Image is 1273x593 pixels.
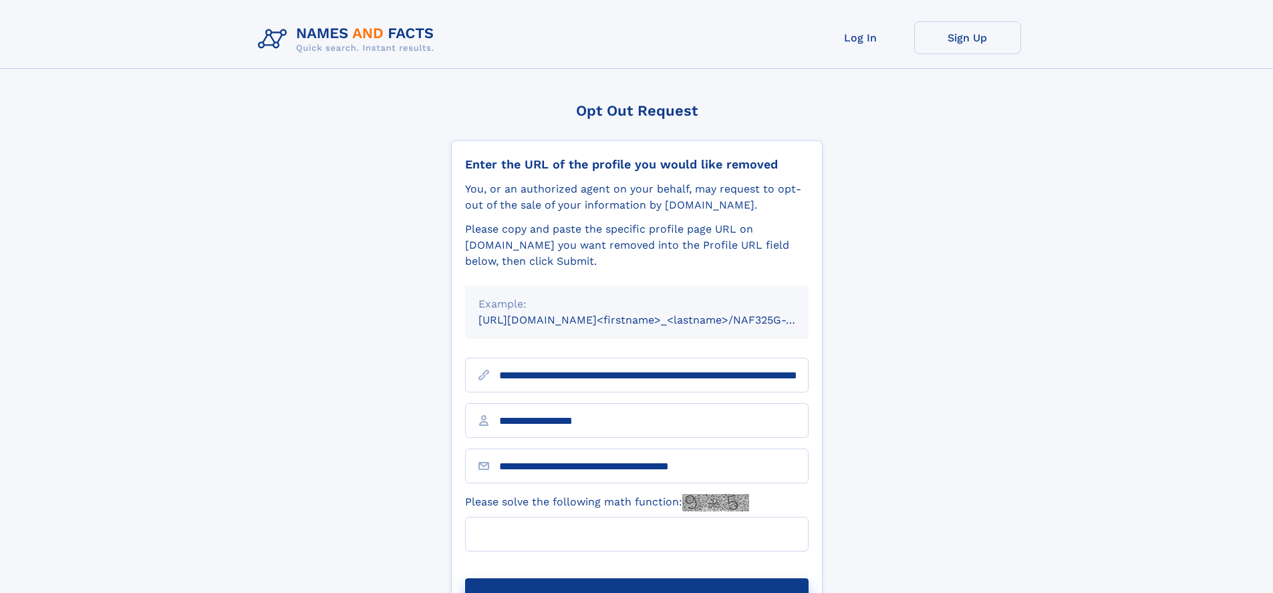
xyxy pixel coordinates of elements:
[465,221,809,269] div: Please copy and paste the specific profile page URL on [DOMAIN_NAME] you want removed into the Pr...
[253,21,445,57] img: Logo Names and Facts
[914,21,1021,54] a: Sign Up
[807,21,914,54] a: Log In
[465,157,809,172] div: Enter the URL of the profile you would like removed
[465,181,809,213] div: You, or an authorized agent on your behalf, may request to opt-out of the sale of your informatio...
[478,314,834,326] small: [URL][DOMAIN_NAME]<firstname>_<lastname>/NAF325G-xxxxxxxx
[451,102,823,119] div: Opt Out Request
[478,296,795,312] div: Example:
[465,494,749,511] label: Please solve the following math function:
